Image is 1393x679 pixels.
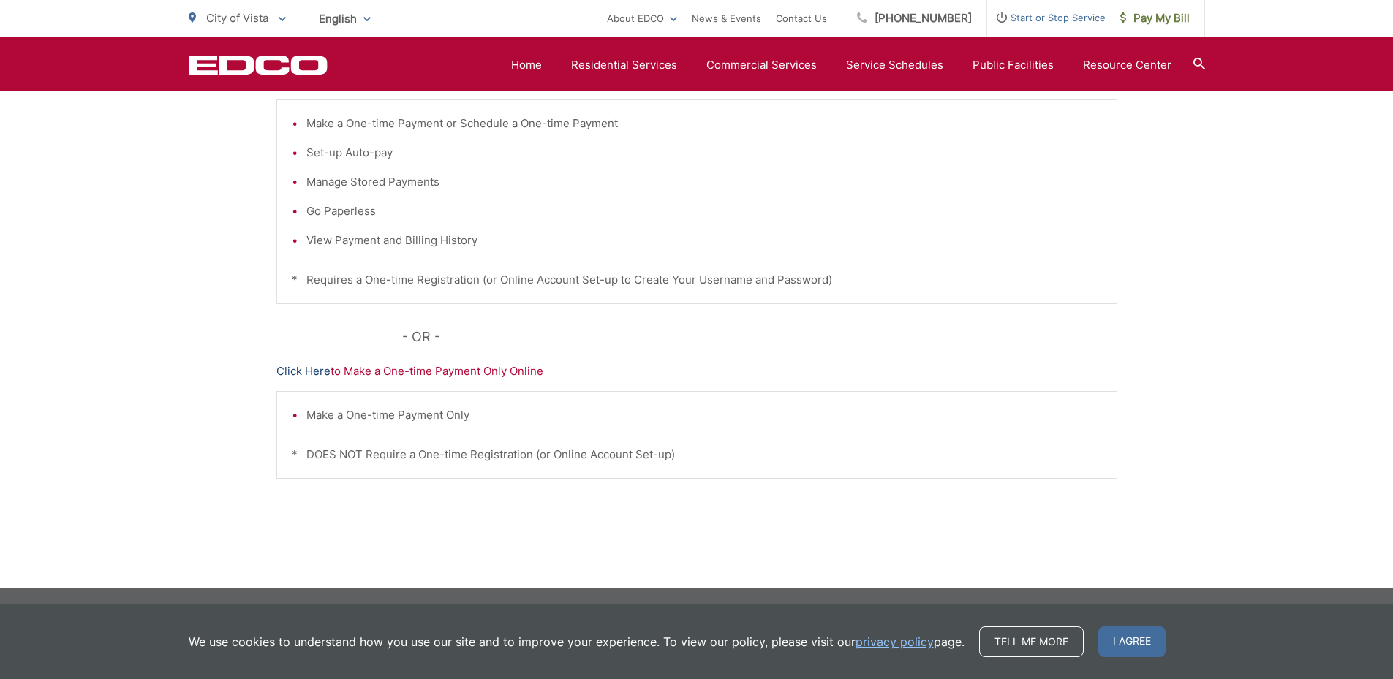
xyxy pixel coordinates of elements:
[607,10,677,27] a: About EDCO
[306,144,1102,162] li: Set-up Auto-pay
[846,56,943,74] a: Service Schedules
[306,115,1102,132] li: Make a One-time Payment or Schedule a One-time Payment
[189,633,964,650] p: We use cookies to understand how you use our site and to improve your experience. To view our pol...
[1098,626,1166,657] span: I agree
[1120,10,1190,27] span: Pay My Bill
[276,363,1117,380] p: to Make a One-time Payment Only Online
[306,202,1102,220] li: Go Paperless
[292,271,1102,289] p: * Requires a One-time Registration (or Online Account Set-up to Create Your Username and Password)
[308,6,382,31] span: English
[402,326,1117,348] p: - OR -
[1083,56,1171,74] a: Resource Center
[856,633,934,650] a: privacy policy
[571,56,677,74] a: Residential Services
[776,10,827,27] a: Contact Us
[292,446,1102,463] p: * DOES NOT Require a One-time Registration (or Online Account Set-up)
[706,56,817,74] a: Commercial Services
[979,626,1084,657] a: Tell me more
[306,173,1102,191] li: Manage Stored Payments
[206,11,268,25] span: City of Vista
[511,56,542,74] a: Home
[189,55,328,75] a: EDCD logo. Return to the homepage.
[276,363,331,380] a: Click Here
[973,56,1054,74] a: Public Facilities
[306,406,1102,424] li: Make a One-time Payment Only
[306,232,1102,249] li: View Payment and Billing History
[692,10,761,27] a: News & Events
